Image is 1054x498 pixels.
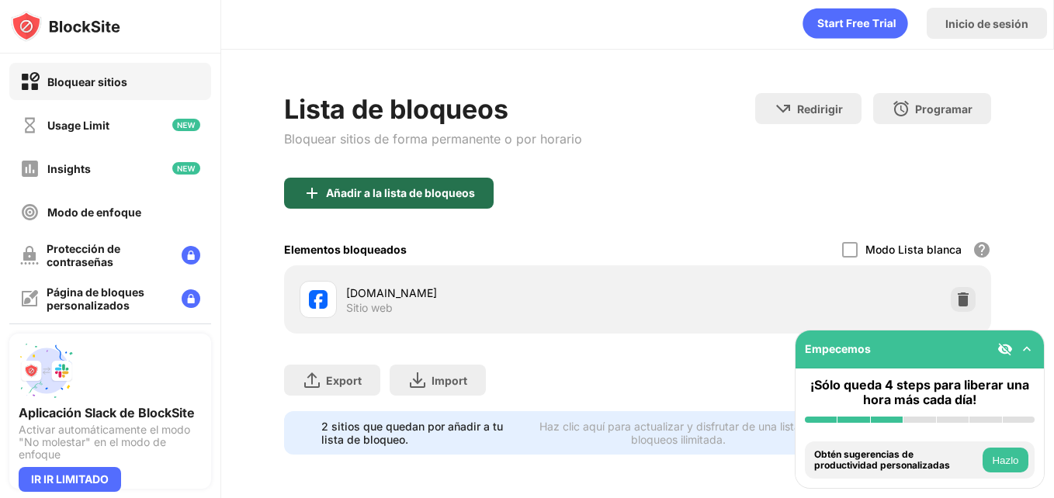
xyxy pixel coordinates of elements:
[284,93,582,125] div: Lista de bloqueos
[326,187,475,199] div: Añadir a la lista de bloqueos
[47,119,109,132] div: Usage Limit
[945,17,1028,30] div: Inicio de sesión
[20,159,40,178] img: insights-off.svg
[432,374,467,387] div: Import
[20,246,39,265] img: password-protection-off.svg
[346,301,393,315] div: Sitio web
[20,289,39,308] img: customize-block-page-off.svg
[309,290,328,309] img: favicons
[47,162,91,175] div: Insights
[47,75,127,88] div: Bloquear sitios
[284,131,582,147] div: Bloquear sitios de forma permanente o por horario
[182,246,200,265] img: lock-menu.svg
[172,119,200,131] img: new-icon.svg
[284,243,407,256] div: Elementos bloqueados
[803,8,908,39] div: animation
[47,206,141,219] div: Modo de enfoque
[182,289,200,308] img: lock-menu.svg
[814,449,979,472] div: Obtén sugerencias de productividad personalizadas
[915,102,973,116] div: Programar
[19,405,202,420] div: Aplicación Slack de BlockSite
[20,116,40,135] img: time-usage-off.svg
[321,420,527,446] div: 2 sitios que quedan por añadir a tu lista de bloqueo.
[19,467,121,492] div: IR IR LIMITADO
[805,378,1035,407] div: ¡Sólo queda 4 steps para liberar una hora más cada día!
[19,424,202,461] div: Activar automáticamente el modo "No molestar" en el modo de enfoque
[346,285,637,301] div: [DOMAIN_NAME]
[47,285,169,312] div: Página de bloques personalizados
[172,162,200,175] img: new-icon.svg
[20,202,40,222] img: focus-off.svg
[865,243,962,256] div: Modo Lista blanca
[797,102,843,116] div: Redirigir
[536,420,820,446] div: Haz clic aquí para actualizar y disfrutar de una lista de bloqueos ilimitada.
[1019,341,1035,357] img: omni-setup-toggle.svg
[983,448,1028,472] button: Hazlo
[11,11,120,42] img: logo-blocksite.svg
[19,343,75,399] img: push-slack.svg
[805,342,871,355] div: Empecemos
[326,374,362,387] div: Export
[20,72,40,92] img: block-on.svg
[47,242,169,268] div: Protección de contraseñas
[997,341,1013,357] img: eye-not-visible.svg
